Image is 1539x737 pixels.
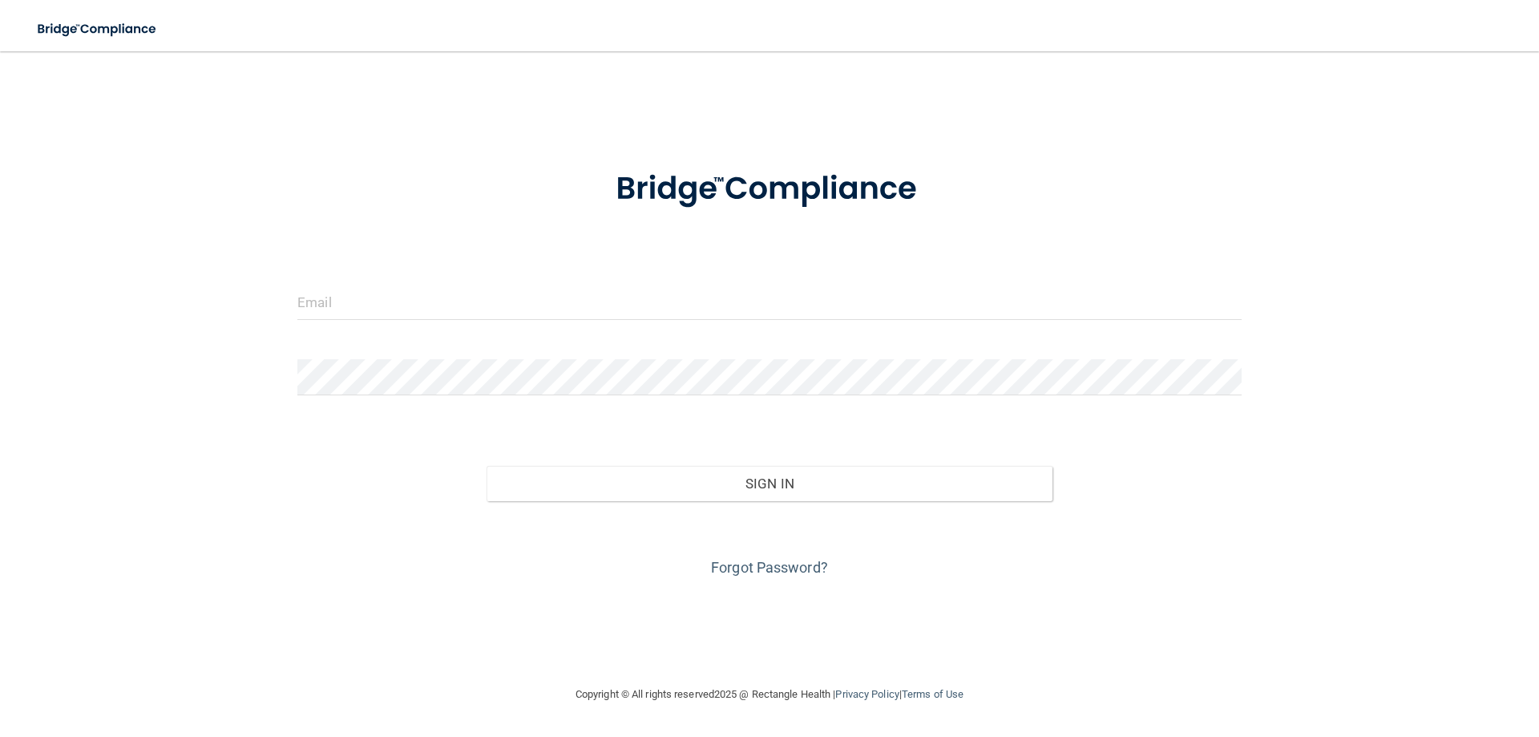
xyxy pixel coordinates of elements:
[835,688,899,700] a: Privacy Policy
[477,669,1062,720] div: Copyright © All rights reserved 2025 @ Rectangle Health | |
[297,284,1242,320] input: Email
[711,559,828,576] a: Forgot Password?
[583,148,956,231] img: bridge_compliance_login_screen.278c3ca4.svg
[487,466,1053,501] button: Sign In
[902,688,963,700] a: Terms of Use
[24,13,172,46] img: bridge_compliance_login_screen.278c3ca4.svg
